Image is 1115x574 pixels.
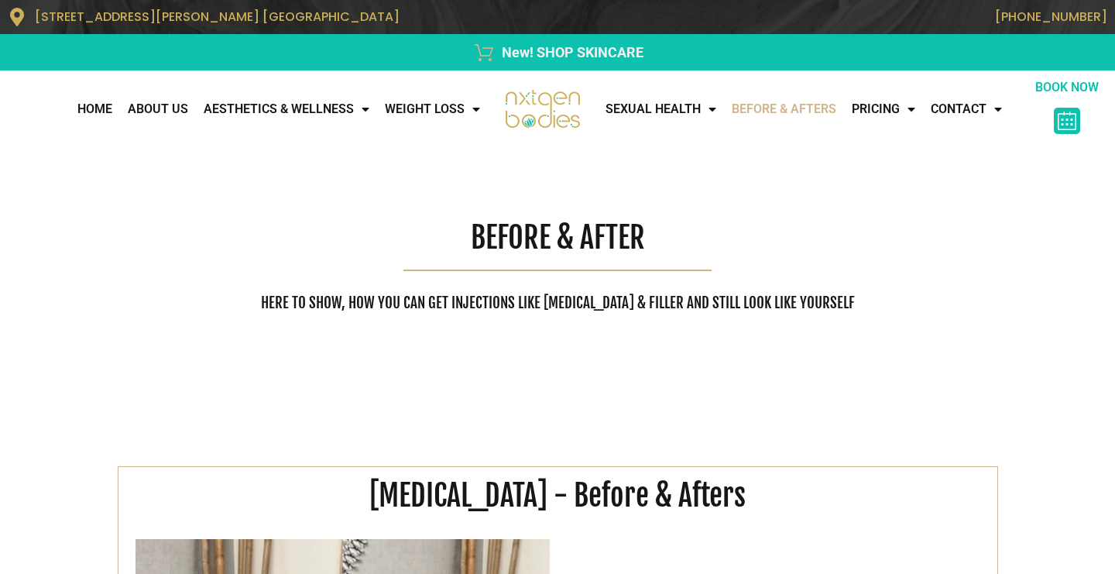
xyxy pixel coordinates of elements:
h2: [MEDICAL_DATA] - Before & Afters [126,475,990,516]
nav: Menu [8,94,488,125]
a: WEIGHT LOSS [377,94,488,125]
p: [PHONE_NUMBER] [565,9,1107,24]
a: About Us [120,94,196,125]
h1: BEFORE & AFTER [8,217,1107,258]
a: CONTACT [923,94,1010,125]
p: HERE TO SHOW, HOW YOU CAN GET INJECTIONS LIKE [MEDICAL_DATA] & FILLER AND STILL LOOK LIKE YOURSELF [184,283,931,324]
a: New! SHOP SKINCARE [8,42,1107,63]
span: New! SHOP SKINCARE [498,42,643,63]
p: BOOK NOW [1034,78,1100,97]
a: Before & Afters [724,94,844,125]
a: Pricing [844,94,923,125]
a: AESTHETICS & WELLNESS [196,94,377,125]
nav: Menu [598,94,1034,125]
a: Sexual Health [598,94,724,125]
a: Home [70,94,120,125]
span: [STREET_ADDRESS][PERSON_NAME] [GEOGRAPHIC_DATA] [35,8,400,26]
